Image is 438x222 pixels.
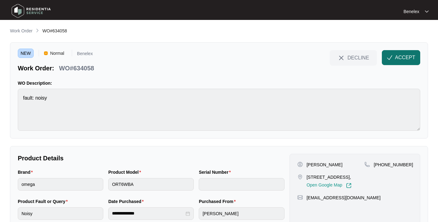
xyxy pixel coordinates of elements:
[59,64,94,73] p: WO#634058
[297,162,303,167] img: user-pin
[382,50,420,65] button: check-IconACCEPT
[387,55,392,60] img: check-Icon
[374,162,413,168] p: [PHONE_NUMBER]
[425,10,429,13] img: dropdown arrow
[307,174,352,180] p: [STREET_ADDRESS],
[403,8,419,15] p: Benelex
[42,28,67,33] span: WO#634058
[9,28,34,35] a: Work Order
[199,207,284,220] input: Purchased From
[199,178,284,191] input: Serial Number
[364,162,370,167] img: map-pin
[199,198,238,205] label: Purchased From
[18,178,103,191] input: Brand
[297,174,303,180] img: map-pin
[338,54,345,62] img: close-Icon
[297,195,303,200] img: map-pin
[44,51,48,55] img: Vercel Logo
[18,169,35,175] label: Brand
[307,183,352,188] a: Open Google Map
[108,169,144,175] label: Product Model
[18,64,54,73] p: Work Order:
[395,54,415,61] span: ACCEPT
[307,195,381,201] p: [EMAIL_ADDRESS][DOMAIN_NAME]
[77,51,93,58] p: Benelex
[18,89,420,131] textarea: fault: noisy
[9,2,53,20] img: residentia service logo
[18,207,103,220] input: Product Fault or Query
[112,210,184,217] input: Date Purchased
[18,80,420,86] p: WO Description:
[18,198,70,205] label: Product Fault or Query
[307,162,343,168] p: [PERSON_NAME]
[48,49,67,58] span: Normal
[108,198,146,205] label: Date Purchased
[108,178,194,191] input: Product Model
[199,169,233,175] label: Serial Number
[330,50,377,65] button: close-IconDECLINE
[35,28,40,33] img: chevron-right
[348,54,369,61] span: DECLINE
[18,154,285,163] p: Product Details
[346,183,352,188] img: Link-External
[18,49,34,58] span: NEW
[10,28,32,34] p: Work Order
